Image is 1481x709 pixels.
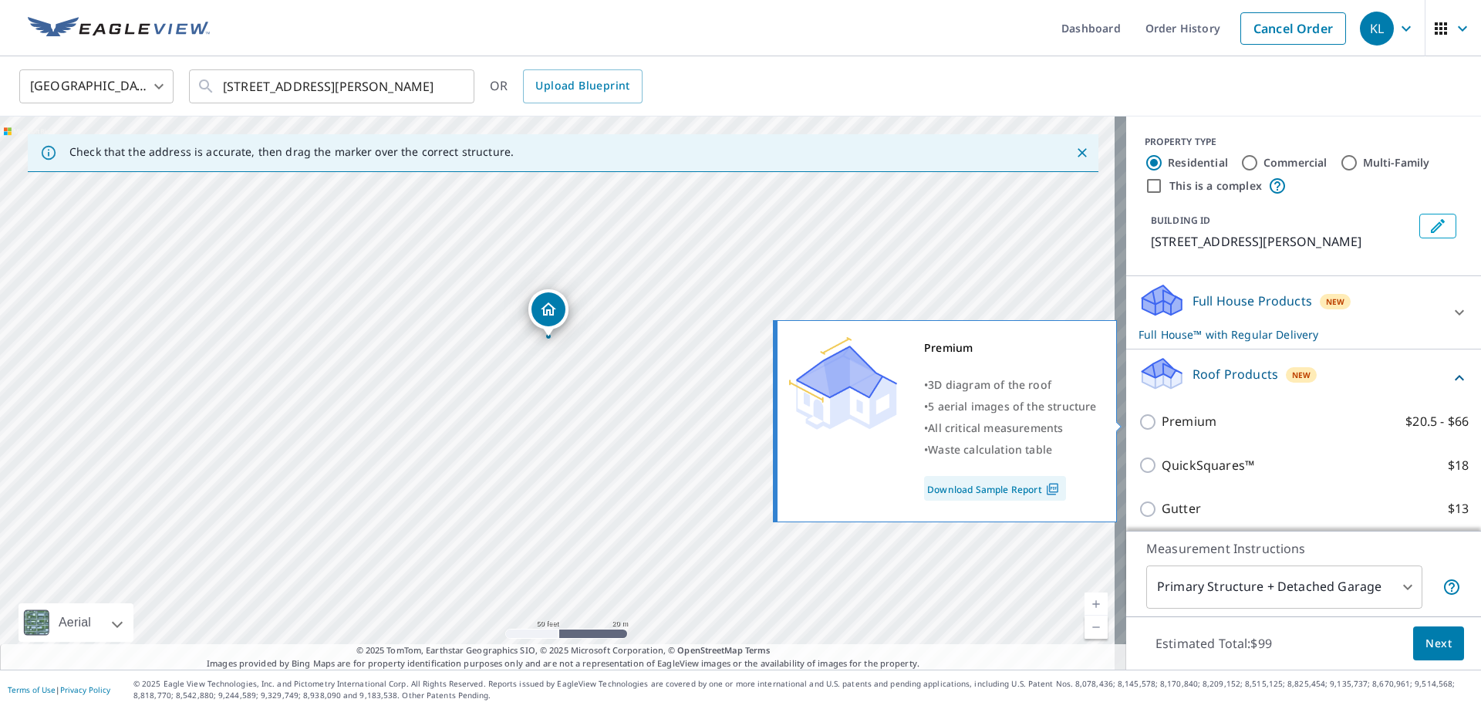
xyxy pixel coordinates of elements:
[1168,155,1228,170] label: Residential
[523,69,642,103] a: Upload Blueprint
[1072,143,1092,163] button: Close
[1145,135,1462,149] div: PROPERTY TYPE
[133,678,1473,701] p: © 2025 Eagle View Technologies, Inc. and Pictometry International Corp. All Rights Reserved. Repo...
[924,337,1097,359] div: Premium
[1425,634,1452,653] span: Next
[490,69,643,103] div: OR
[1151,232,1413,251] p: [STREET_ADDRESS][PERSON_NAME]
[1042,482,1063,496] img: Pdf Icon
[1085,616,1108,639] a: Current Level 19, Zoom Out
[1360,12,1394,46] div: KL
[1151,214,1210,227] p: BUILDING ID
[223,65,443,108] input: Search by address or latitude-longitude
[677,644,742,656] a: OpenStreetMap
[1146,566,1422,609] div: Primary Structure + Detached Garage
[69,145,514,159] p: Check that the address is accurate, then drag the marker over the correct structure.
[1146,539,1461,558] p: Measurement Instructions
[789,337,897,430] img: Premium
[1442,578,1461,596] span: Your report will include the primary structure and a detached garage if one exists.
[8,684,56,695] a: Terms of Use
[356,644,771,657] span: © 2025 TomTom, Earthstar Geographics SIO, © 2025 Microsoft Corporation, ©
[1326,295,1345,308] span: New
[1162,456,1254,475] p: QuickSquares™
[1193,365,1278,383] p: Roof Products
[928,442,1052,457] span: Waste calculation table
[8,685,110,694] p: |
[1139,356,1469,400] div: Roof ProductsNew
[1162,412,1216,431] p: Premium
[28,17,210,40] img: EV Logo
[924,374,1097,396] div: •
[924,396,1097,417] div: •
[924,476,1066,501] a: Download Sample Report
[1448,456,1469,475] p: $18
[19,65,174,108] div: [GEOGRAPHIC_DATA]
[1143,626,1284,660] p: Estimated Total: $99
[1419,214,1456,238] button: Edit building 1
[924,417,1097,439] div: •
[1139,282,1469,343] div: Full House ProductsNewFull House™ with Regular Delivery
[1169,178,1262,194] label: This is a complex
[535,76,629,96] span: Upload Blueprint
[924,439,1097,461] div: •
[1405,412,1469,431] p: $20.5 - $66
[1085,593,1108,616] a: Current Level 19, Zoom In
[928,420,1063,435] span: All critical measurements
[1193,292,1312,310] p: Full House Products
[54,603,96,642] div: Aerial
[528,289,568,337] div: Dropped pin, building 1, Residential property, 401 1st Ave Elwood, NE 68937
[1240,12,1346,45] a: Cancel Order
[60,684,110,695] a: Privacy Policy
[19,603,133,642] div: Aerial
[1139,326,1441,343] p: Full House™ with Regular Delivery
[745,644,771,656] a: Terms
[1162,499,1201,518] p: Gutter
[1413,626,1464,661] button: Next
[1363,155,1430,170] label: Multi-Family
[1263,155,1328,170] label: Commercial
[1448,499,1469,518] p: $13
[928,377,1051,392] span: 3D diagram of the roof
[1292,369,1311,381] span: New
[928,399,1096,414] span: 5 aerial images of the structure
